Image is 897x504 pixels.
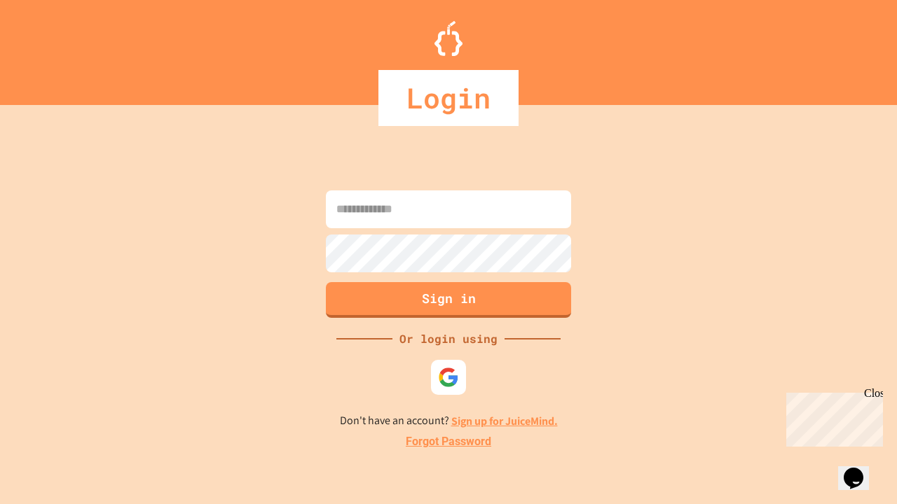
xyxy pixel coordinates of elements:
div: Or login using [392,330,505,347]
div: Chat with us now!Close [6,6,97,89]
img: Logo.svg [434,21,463,56]
iframe: chat widget [781,387,883,447]
p: Don't have an account? [340,412,558,430]
div: Login [378,70,519,126]
a: Sign up for JuiceMind. [451,414,558,428]
iframe: chat widget [838,448,883,490]
a: Forgot Password [406,433,491,450]
img: google-icon.svg [438,367,459,388]
button: Sign in [326,282,571,318]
